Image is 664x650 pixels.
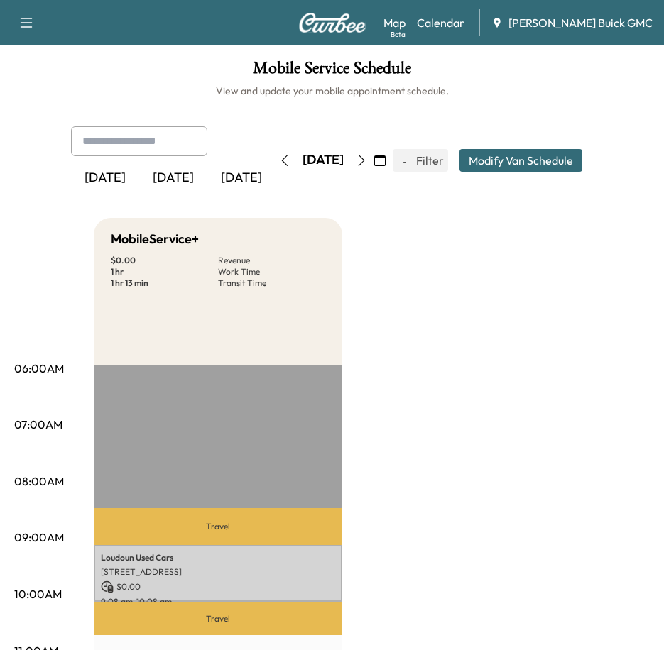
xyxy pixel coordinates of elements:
p: Transit Time [218,277,325,289]
p: Travel [94,508,342,544]
p: 06:00AM [14,360,64,377]
div: [DATE] [303,151,344,169]
p: 1 hr [111,266,218,277]
p: 10:00AM [14,585,62,602]
button: Modify Van Schedule [459,149,582,172]
div: Beta [391,29,406,40]
p: Work Time [218,266,325,277]
p: 09:00AM [14,529,64,546]
p: Travel [94,602,342,635]
button: Filter [393,149,448,172]
div: [DATE] [71,162,139,194]
h1: Mobile Service Schedule [14,60,650,84]
p: [STREET_ADDRESS] [101,566,335,578]
h5: MobileService+ [111,229,199,249]
p: $ 0.00 [111,255,218,266]
p: Loudoun Used Cars [101,552,335,563]
div: [DATE] [139,162,207,194]
p: 07:00AM [14,416,62,433]
div: [DATE] [207,162,276,194]
h6: View and update your mobile appointment schedule. [14,84,650,98]
img: Curbee Logo [298,13,366,33]
span: Filter [416,152,442,169]
p: 9:08 am - 10:08 am [101,596,335,607]
p: Revenue [218,255,325,266]
p: 08:00AM [14,473,64,490]
a: MapBeta [383,14,406,31]
p: $ 0.00 [101,580,335,593]
span: [PERSON_NAME] Buick GMC [508,14,653,31]
p: 1 hr 13 min [111,277,218,289]
a: Calendar [417,14,464,31]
